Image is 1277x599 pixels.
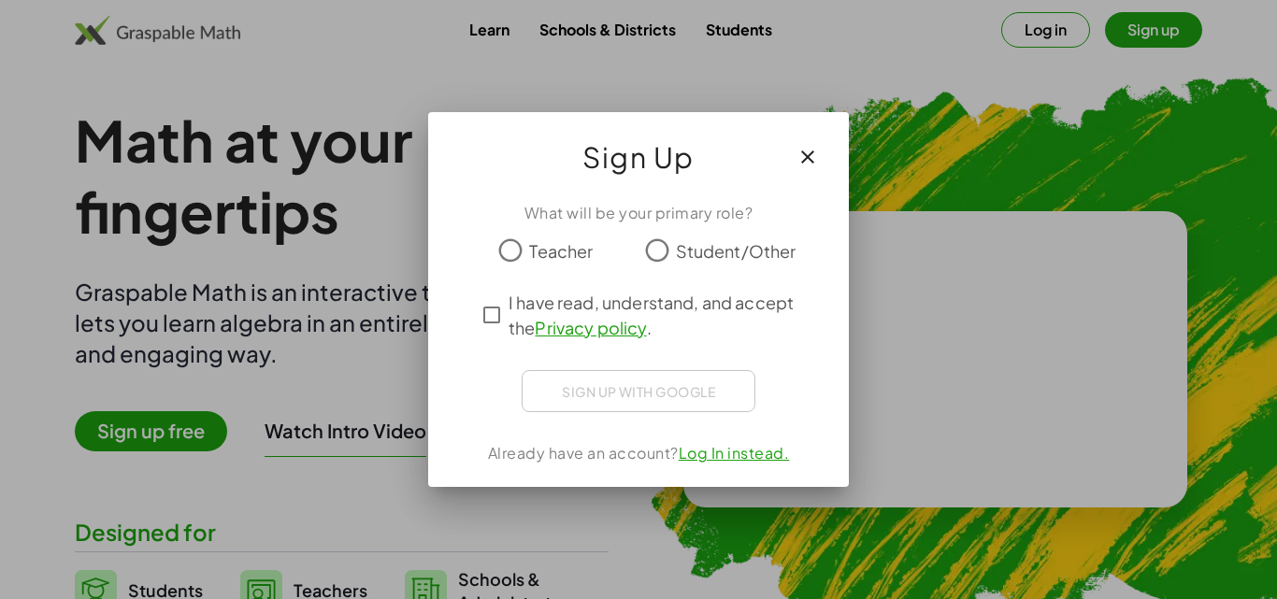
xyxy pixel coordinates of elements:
div: Already have an account? [451,442,826,464]
span: Student/Other [676,238,796,264]
span: I have read, understand, and accept the . [509,290,802,340]
a: Privacy policy [535,317,646,338]
a: Log In instead. [679,443,790,463]
span: Sign Up [582,135,695,179]
span: Teacher [529,238,593,264]
div: What will be your primary role? [451,202,826,224]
